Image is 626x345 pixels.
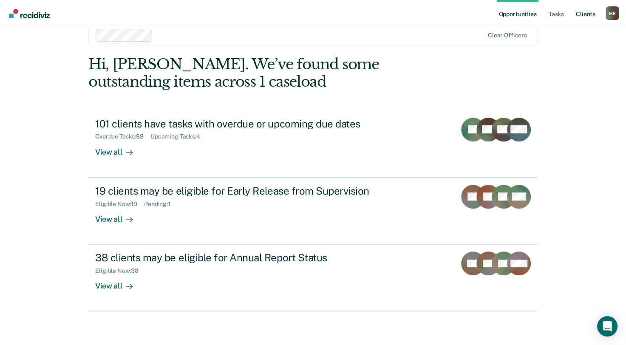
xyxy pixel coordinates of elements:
div: View all [95,207,143,224]
div: Overdue Tasks : 98 [95,133,150,140]
div: Eligible Now : 19 [95,201,144,208]
div: Clear officers [488,32,527,39]
div: View all [95,140,143,157]
div: Eligible Now : 38 [95,267,145,274]
a: 38 clients may be eligible for Annual Report StatusEligible Now:38View all [88,245,538,311]
div: View all [95,274,143,291]
div: 19 clients may be eligible for Early Release from Supervision [95,185,394,197]
div: Hi, [PERSON_NAME]. We’ve found some outstanding items across 1 caseload [88,56,448,90]
div: 38 clients may be eligible for Annual Report Status [95,252,394,264]
div: Pending : 1 [144,201,177,208]
div: Upcoming Tasks : 4 [150,133,207,140]
div: M R [606,6,619,20]
a: 101 clients have tasks with overdue or upcoming due datesOverdue Tasks:98Upcoming Tasks:4View all [88,111,538,178]
img: Recidiviz [9,9,50,18]
div: Open Intercom Messenger [597,316,618,337]
button: Profile dropdown button [606,6,619,20]
a: 19 clients may be eligible for Early Release from SupervisionEligible Now:19Pending:1View all [88,178,538,245]
div: 101 clients have tasks with overdue or upcoming due dates [95,118,394,130]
